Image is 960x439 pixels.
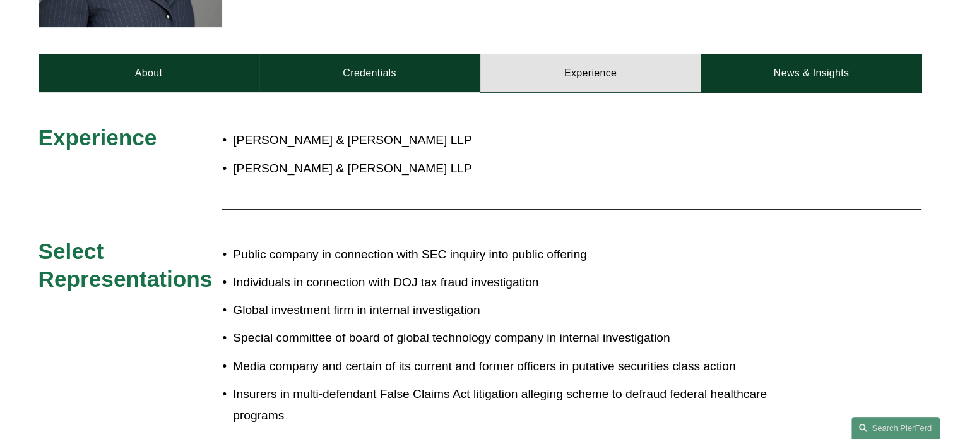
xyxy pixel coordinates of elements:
p: Public company in connection with SEC inquiry into public offering [233,244,811,266]
p: Global investment firm in internal investigation [233,299,811,322]
p: Special committee of board of global technology company in internal investigation [233,327,811,349]
p: [PERSON_NAME] & [PERSON_NAME] LLP [233,129,811,152]
p: Media company and certain of its current and former officers in putative securities class action [233,356,811,378]
a: News & Insights [701,54,921,92]
a: About [39,54,259,92]
p: Insurers in multi-defendant False Claims Act litigation alleging scheme to defraud federal health... [233,383,811,427]
span: Experience [39,125,157,150]
p: Individuals in connection with DOJ tax fraud investigation [233,272,811,294]
p: [PERSON_NAME] & [PERSON_NAME] LLP [233,158,811,180]
a: Credentials [259,54,480,92]
a: Search this site [851,417,940,439]
span: Select Representations [39,239,213,291]
a: Experience [480,54,701,92]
